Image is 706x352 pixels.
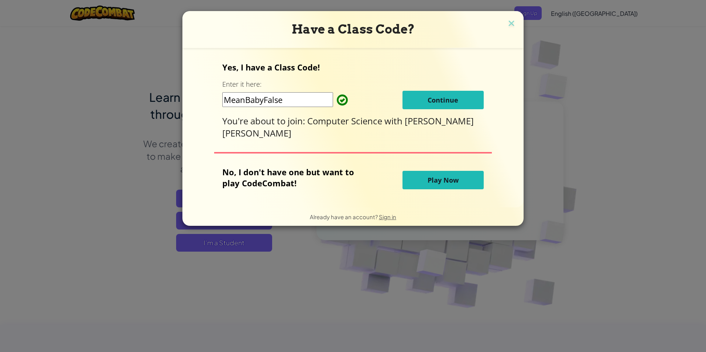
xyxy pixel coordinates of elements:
[428,176,459,184] span: Play Now
[222,115,474,139] span: [PERSON_NAME] [PERSON_NAME]
[384,115,405,127] span: with
[292,22,415,37] span: Have a Class Code?
[222,166,365,189] p: No, I don't have one but want to play CodeCombat!
[310,213,379,220] span: Already have an account?
[507,18,516,30] img: close icon
[379,213,396,220] a: Sign in
[428,96,458,104] span: Continue
[222,115,307,127] span: You're about to join:
[307,115,384,127] span: Computer Science
[402,171,484,189] button: Play Now
[222,80,261,89] label: Enter it here:
[402,91,484,109] button: Continue
[222,62,483,73] p: Yes, I have a Class Code!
